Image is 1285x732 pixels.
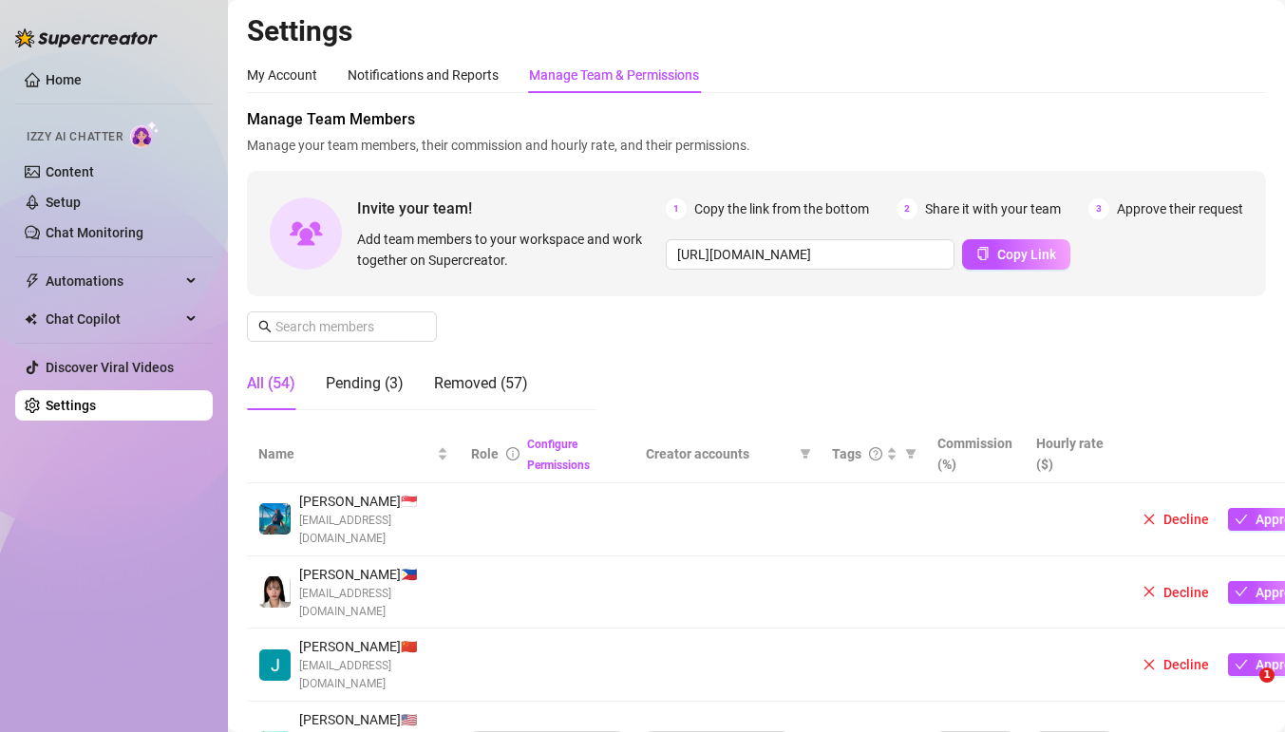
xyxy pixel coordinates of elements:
span: [PERSON_NAME] 🇨🇳 [299,636,448,657]
span: Decline [1163,585,1209,600]
a: Content [46,164,94,179]
th: Commission (%) [926,425,1025,483]
span: Role [471,446,499,461]
span: [PERSON_NAME] 🇵🇭 [299,564,448,585]
span: filter [800,448,811,460]
span: Decline [1163,512,1209,527]
div: My Account [247,65,317,85]
span: filter [796,440,815,468]
span: Copy Link [997,247,1056,262]
button: Decline [1135,508,1217,531]
span: Name [258,443,433,464]
span: 1 [1259,667,1275,683]
span: 3 [1088,198,1109,219]
img: John Paul Carampatana [259,649,291,681]
img: Haydee Joy Gentiles [259,503,291,535]
div: Removed (57) [434,372,528,395]
img: AI Chatter [130,121,160,148]
span: search [258,320,272,333]
span: [PERSON_NAME] 🇺🇸 [299,709,448,730]
a: Setup [46,195,81,210]
h2: Settings [247,13,1266,49]
img: Chat Copilot [25,312,37,326]
span: Creator accounts [646,443,792,464]
span: [EMAIL_ADDRESS][DOMAIN_NAME] [299,512,448,548]
span: Share it with your team [925,198,1061,219]
span: question-circle [869,447,882,460]
span: [PERSON_NAME] 🇸🇬 [299,491,448,512]
span: thunderbolt [25,273,40,289]
input: Search members [275,316,410,337]
span: filter [901,440,920,468]
button: Copy Link [962,239,1070,270]
img: logo-BBDzfeDw.svg [15,28,158,47]
div: Pending (3) [326,372,404,395]
a: Settings [46,398,96,413]
div: Manage Team & Permissions [529,65,699,85]
span: Manage your team members, their commission and hourly rate, and their permissions. [247,135,1266,156]
span: Approve their request [1117,198,1243,219]
span: Copy the link from the bottom [694,198,869,219]
span: [EMAIL_ADDRESS][DOMAIN_NAME] [299,657,448,693]
span: Chat Copilot [46,304,180,334]
span: Izzy AI Chatter [27,128,123,146]
span: [EMAIL_ADDRESS][DOMAIN_NAME] [299,585,448,621]
span: Invite your team! [357,197,666,220]
span: Manage Team Members [247,108,1266,131]
span: check [1235,585,1248,598]
div: Notifications and Reports [348,65,499,85]
th: Name [247,425,460,483]
button: Decline [1135,581,1217,604]
span: 2 [897,198,917,219]
span: check [1235,658,1248,671]
th: Hourly rate ($) [1025,425,1124,483]
span: 1 [666,198,687,219]
span: info-circle [506,447,520,460]
span: copy [976,247,990,260]
img: Anne Margarett Rodriguez [259,576,291,608]
a: Configure Permissions [527,438,590,472]
span: Decline [1163,657,1209,672]
iframe: Intercom live chat [1220,667,1266,713]
div: All (54) [247,372,295,395]
button: Decline [1135,653,1217,676]
span: Tags [832,443,861,464]
span: close [1143,585,1156,598]
span: Automations [46,266,180,296]
span: filter [905,448,917,460]
a: Home [46,72,82,87]
span: Add team members to your workspace and work together on Supercreator. [357,229,658,271]
span: close [1143,658,1156,671]
span: check [1235,513,1248,526]
a: Discover Viral Videos [46,360,174,375]
a: Chat Monitoring [46,225,143,240]
span: close [1143,513,1156,526]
